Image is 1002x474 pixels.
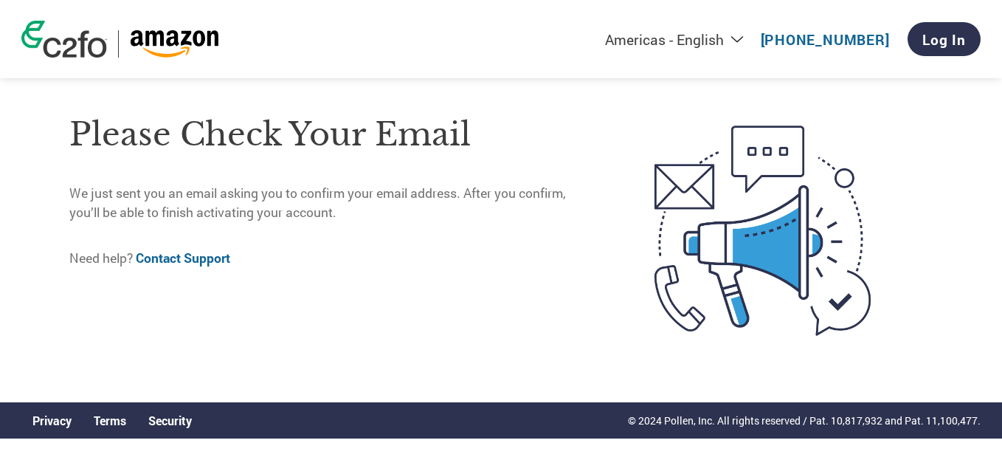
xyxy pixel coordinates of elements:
a: Log In [908,22,981,56]
a: Security [148,413,192,428]
a: Terms [94,413,126,428]
a: Privacy [32,413,72,428]
h1: Please check your email [69,111,592,159]
img: open-email [592,99,933,362]
img: Amazon [130,30,219,58]
a: Contact Support [136,250,230,267]
p: © 2024 Pollen, Inc. All rights reserved / Pat. 10,817,932 and Pat. 11,100,477. [628,413,981,428]
img: c2fo logo [21,21,107,58]
p: Need help? [69,249,592,268]
p: We just sent you an email asking you to confirm your email address. After you confirm, you’ll be ... [69,184,592,223]
a: [PHONE_NUMBER] [761,30,890,49]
